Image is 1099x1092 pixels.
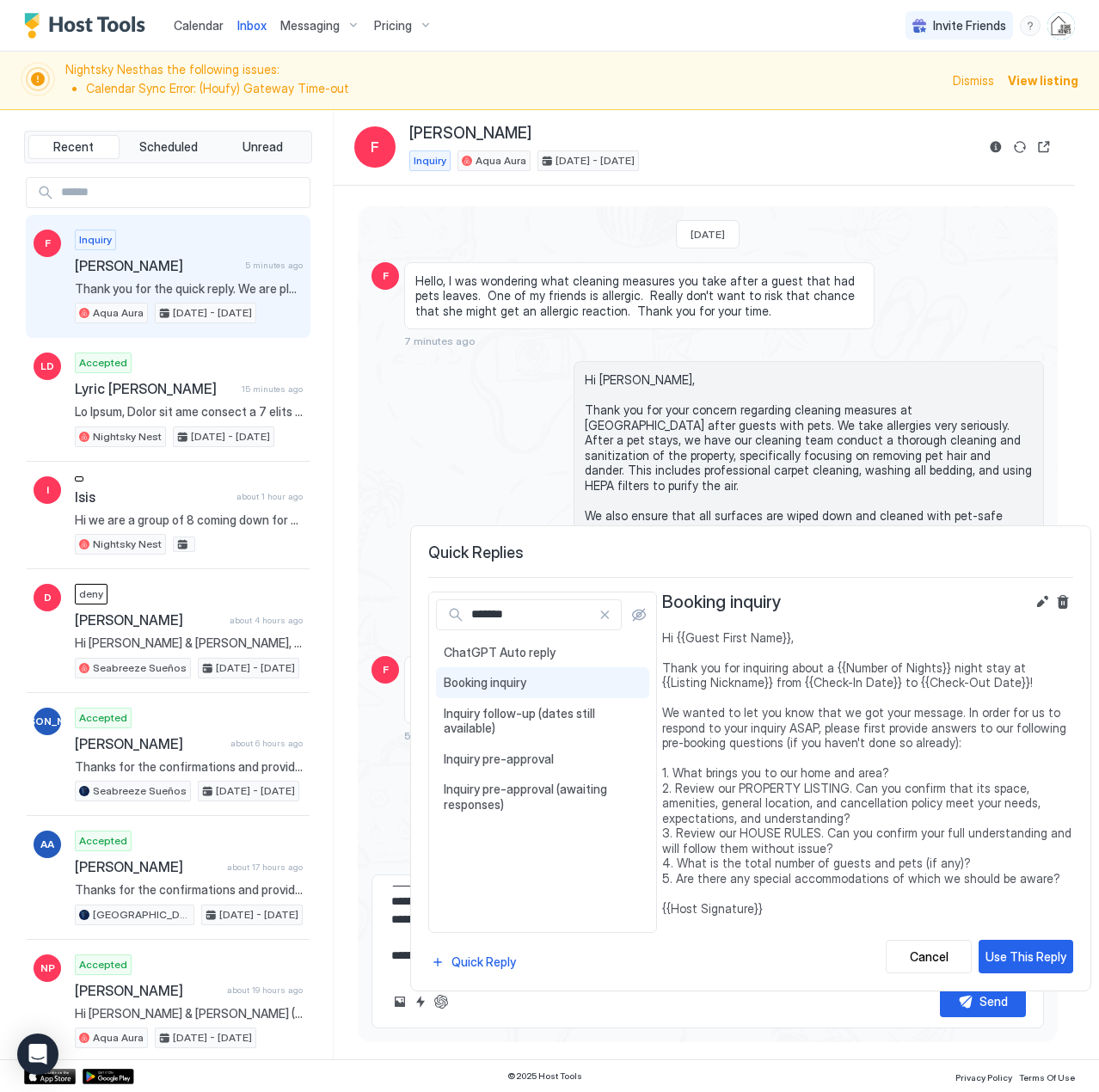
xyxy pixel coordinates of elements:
div: Quick Reply [451,953,516,971]
span: Inquiry follow-up (dates still available) [444,706,642,736]
span: Hi {{Guest First Name}}, Thank you for inquiring about a {{Number of Nights}} night stay at {{Lis... [662,630,1073,917]
button: Delete [1053,592,1073,612]
span: Quick Replies [428,543,1073,563]
div: Cancel [910,948,949,966]
button: Cancel [886,940,972,973]
span: Booking inquiry [662,592,782,613]
button: Quick Reply [428,950,519,973]
button: Edit [1032,592,1053,612]
span: ChatGPT Auto reply [444,645,642,660]
span: Inquiry pre-approval (awaiting responses) [444,782,642,812]
span: Booking inquiry [444,675,642,690]
div: Open Intercom Messenger [17,1034,58,1075]
input: Input Field [464,600,599,629]
div: Use This Reply [985,948,1066,966]
button: Show all quick replies [629,604,649,625]
span: Inquiry pre-approval [444,752,642,767]
button: Use This Reply [979,940,1073,973]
